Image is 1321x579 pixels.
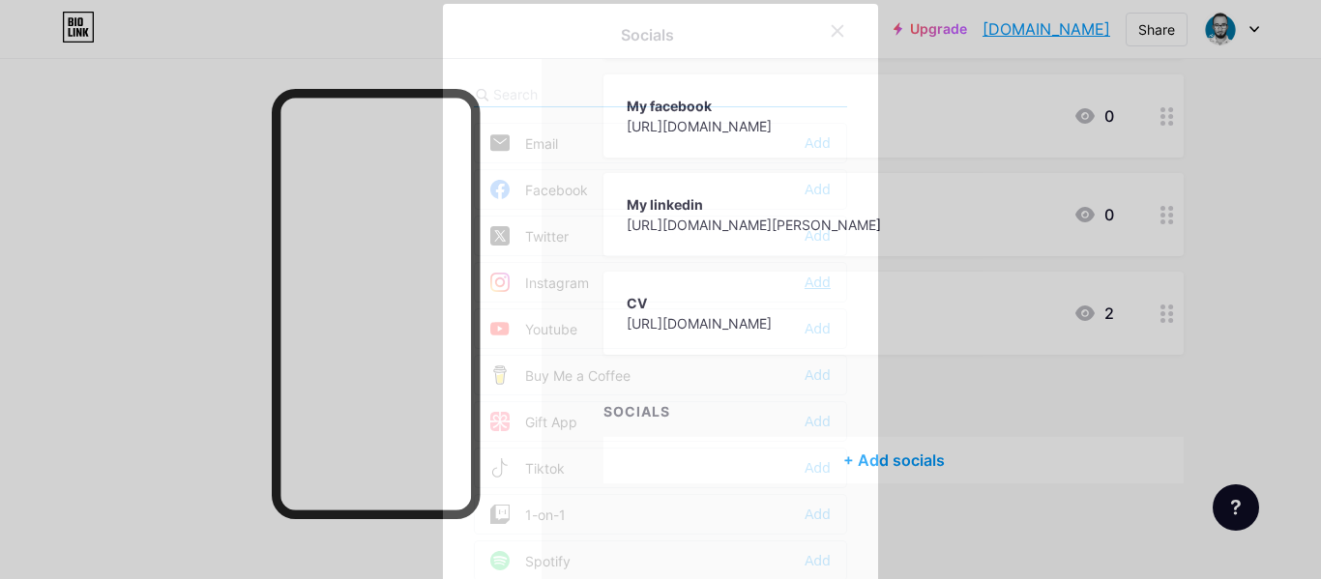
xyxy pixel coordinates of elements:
div: Youtube [490,319,577,338]
div: Instagram [490,273,589,292]
div: Add [805,133,831,153]
div: Add [805,551,831,570]
div: Add [805,180,831,199]
input: Search [493,84,707,104]
div: Gift App [490,412,577,431]
div: Add [805,226,831,246]
div: Add [805,365,831,385]
div: Add [805,505,831,524]
div: 1-on-1 [490,505,566,524]
div: Add [805,319,831,338]
div: Socials [621,23,674,46]
div: Add [805,273,831,292]
div: Email [490,133,558,153]
div: Twitter [490,226,569,246]
div: Add [805,412,831,431]
div: Spotify [490,551,571,570]
div: Buy Me a Coffee [490,365,631,385]
div: Tiktok [490,458,565,478]
div: Add [805,458,831,478]
div: Facebook [490,180,588,199]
